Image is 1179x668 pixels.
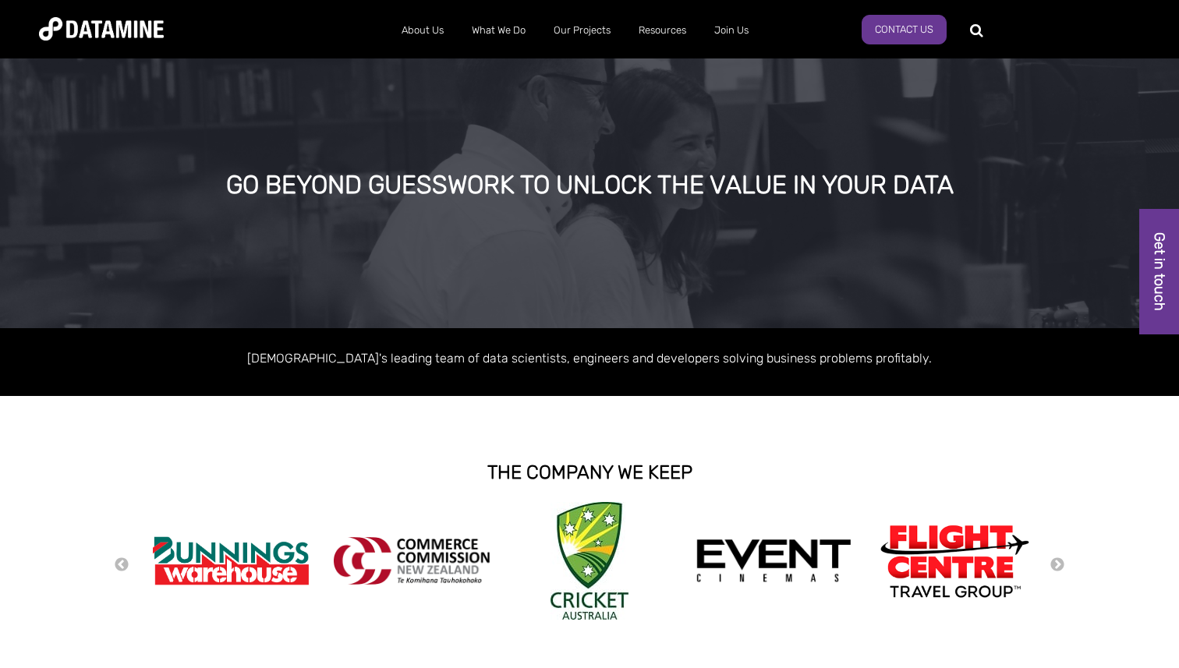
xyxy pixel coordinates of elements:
[625,10,700,51] a: Resources
[334,537,490,585] img: commercecommission
[114,557,129,574] button: Previous
[153,532,309,590] img: Bunnings Warehouse
[862,15,947,44] a: Contact Us
[700,10,763,51] a: Join Us
[487,461,692,483] strong: THE COMPANY WE KEEP
[145,348,1034,369] p: [DEMOGRAPHIC_DATA]'s leading team of data scientists, engineers and developers solving business p...
[458,10,540,51] a: What We Do
[388,10,458,51] a: About Us
[1139,209,1179,334] a: Get in touch
[876,521,1032,601] img: Flight Centre
[540,10,625,51] a: Our Projects
[1050,557,1065,574] button: Next
[39,17,164,41] img: Datamine
[696,539,851,584] img: event cinemas
[138,171,1041,200] div: GO BEYOND GUESSWORK TO UNLOCK THE VALUE IN YOUR DATA
[551,502,628,620] img: Cricket Australia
